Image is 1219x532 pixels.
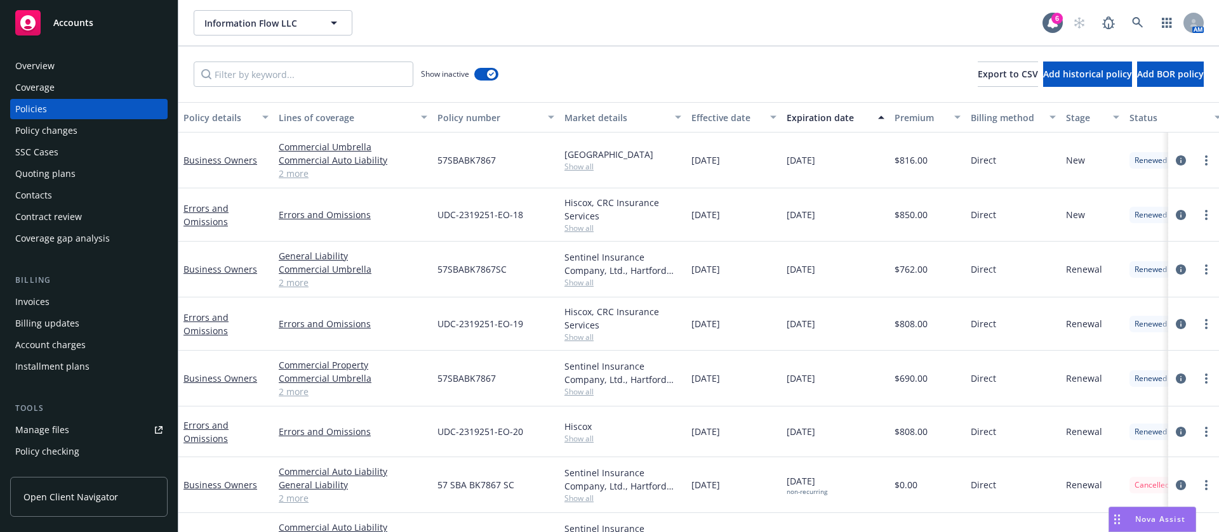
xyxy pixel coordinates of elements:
div: Billing [10,274,168,287]
button: Market details [559,102,686,133]
div: Expiration date [787,111,870,124]
span: [DATE] [691,263,720,276]
button: Add BOR policy [1137,62,1204,87]
a: Commercial Umbrella [279,140,427,153]
a: Business Owners [183,263,257,275]
div: Premium [895,111,947,124]
span: 57SBABK7867 [437,372,496,385]
span: [DATE] [787,153,815,167]
a: Coverage [10,77,168,98]
a: Start snowing [1067,10,1092,36]
a: Errors and Omissions [183,311,229,337]
a: Commercial Auto Liability [279,153,427,167]
div: Drag to move [1109,507,1125,531]
span: Direct [971,263,996,276]
a: more [1199,316,1214,332]
a: Policies [10,99,168,119]
span: Direct [971,153,996,167]
span: [DATE] [691,317,720,330]
a: 2 more [279,167,427,180]
span: Information Flow LLC [204,16,314,30]
span: [DATE] [787,474,827,496]
span: Renewed [1135,373,1167,384]
a: Policy checking [10,441,168,462]
button: Information Flow LLC [194,10,352,36]
button: Add historical policy [1043,62,1132,87]
a: Commercial Auto Liability [279,465,427,478]
span: New [1066,208,1085,221]
div: Hiscox, CRC Insurance Services [564,305,681,332]
a: Invoices [10,292,168,312]
div: Sentinel Insurance Company, Ltd., Hartford Insurance Group [564,360,681,386]
span: $850.00 [895,208,928,221]
span: Direct [971,478,996,491]
span: $816.00 [895,153,928,167]
a: Report a Bug [1096,10,1121,36]
span: Add BOR policy [1137,68,1204,80]
span: Show all [564,277,681,288]
a: Account charges [10,335,168,355]
a: Quoting plans [10,164,168,184]
div: Contract review [15,207,82,227]
span: New [1066,153,1085,167]
span: Renewed [1135,155,1167,166]
span: Direct [971,372,996,385]
span: Export to CSV [978,68,1038,80]
span: Renewed [1135,318,1167,330]
a: General Liability [279,478,427,491]
span: [DATE] [691,478,720,491]
div: Sentinel Insurance Company, Ltd., Hartford Insurance Group [564,250,681,277]
span: $808.00 [895,425,928,438]
a: 2 more [279,491,427,505]
a: Manage files [10,420,168,440]
div: non-recurring [787,488,827,496]
span: $808.00 [895,317,928,330]
a: Errors and Omissions [279,425,427,438]
span: Renewal [1066,317,1102,330]
span: Add historical policy [1043,68,1132,80]
span: $762.00 [895,263,928,276]
span: UDC-2319251-EO-19 [437,317,523,330]
a: 2 more [279,385,427,398]
button: Premium [889,102,966,133]
a: Commercial Umbrella [279,263,427,276]
div: Effective date [691,111,763,124]
a: Coverage gap analysis [10,228,168,249]
a: Manage exposures [10,463,168,483]
span: Renewal [1066,372,1102,385]
span: Show all [564,223,681,233]
a: circleInformation [1173,424,1189,439]
span: Direct [971,317,996,330]
a: Installment plans [10,356,168,377]
a: Accounts [10,5,168,41]
div: Lines of coverage [279,111,413,124]
a: General Liability [279,249,427,263]
a: more [1199,424,1214,439]
a: circleInformation [1173,153,1189,168]
a: more [1199,207,1214,223]
div: [GEOGRAPHIC_DATA] [564,148,681,161]
button: Nova Assist [1109,507,1196,532]
button: Billing method [966,102,1061,133]
div: Policy changes [15,120,77,141]
a: Contract review [10,207,168,227]
div: Market details [564,111,667,124]
span: Accounts [53,18,93,28]
a: Commercial Property [279,358,427,372]
span: Show all [564,332,681,342]
a: Business Owners [183,154,257,166]
span: Show all [564,161,681,172]
span: $0.00 [895,478,917,491]
div: Contacts [15,185,52,205]
div: Manage files [15,420,69,440]
span: Show all [564,433,681,444]
a: more [1199,153,1214,168]
div: Tools [10,402,168,415]
div: Sentinel Insurance Company, Ltd., Hartford Insurance Group [564,466,681,493]
div: Quoting plans [15,164,76,184]
a: Business Owners [183,479,257,491]
a: Errors and Omissions [183,202,229,228]
div: Coverage gap analysis [15,228,110,249]
span: [DATE] [787,425,815,438]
